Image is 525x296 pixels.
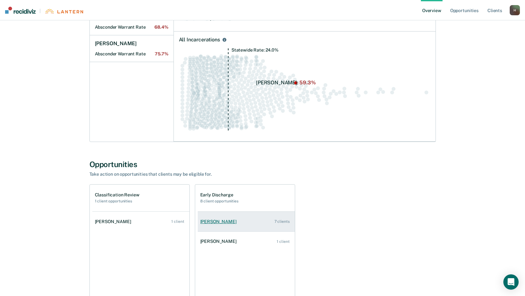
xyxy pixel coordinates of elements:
div: Opportunities [89,160,436,169]
div: 1 client [277,239,289,244]
a: | [5,7,83,14]
div: Open Intercom Messenger [503,274,519,290]
div: Take action on opportunities that clients may be eligible for. [89,172,312,177]
tspan: Statewide Rate: 24.0% [231,47,278,53]
button: All Incarcerations [221,37,228,43]
span: | [36,8,45,14]
h1: Classification Review [95,192,139,198]
h2: 8 client opportunities [200,199,238,203]
a: [PERSON_NAME]Absconder Warrant Rate68.4% [90,9,174,35]
h1: [PERSON_NAME] [95,40,137,47]
a: [PERSON_NAME] 7 clients [198,213,295,231]
span: 75.7% [155,51,168,57]
div: [PERSON_NAME] [200,219,239,224]
h1: Early Discharge [200,192,238,198]
a: [PERSON_NAME] 1 client [198,232,295,250]
h2: Absconder Warrant Rate [95,51,168,57]
div: All Incarcerations [179,37,220,43]
h2: Absconder Warrant Rate [95,25,168,30]
div: 7 clients [274,219,290,224]
a: [PERSON_NAME] 1 client [92,213,189,231]
span: 68.4% [154,25,168,30]
h2: 1 client opportunities [95,199,139,203]
a: [PERSON_NAME]Absconder Warrant Rate75.7% [90,35,174,62]
div: Swarm plot of all incarceration rates in the state for ALL caseloads, highlighting values of 59.3... [179,48,430,136]
button: H [510,5,520,15]
img: Lantern [45,9,83,14]
div: [PERSON_NAME] [95,219,134,224]
img: Recidiviz [5,7,36,14]
div: [PERSON_NAME] [200,239,239,244]
div: 1 client [171,219,184,224]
